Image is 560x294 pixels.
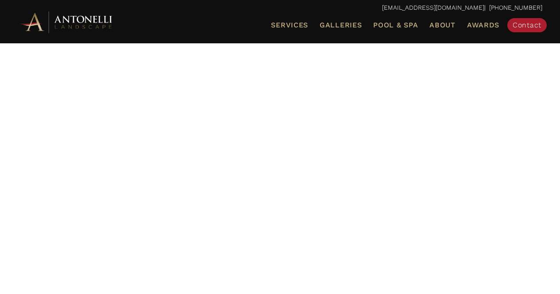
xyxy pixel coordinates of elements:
[463,19,503,31] a: Awards
[507,18,547,32] a: Contact
[370,19,421,31] a: Pool & Spa
[373,21,418,29] span: Pool & Spa
[320,21,362,29] span: Galleries
[513,21,541,29] span: Contact
[467,21,499,29] span: Awards
[429,22,456,29] span: About
[316,19,365,31] a: Galleries
[18,10,115,34] img: Antonelli Horizontal Logo
[271,22,308,29] span: Services
[267,19,312,31] a: Services
[426,19,459,31] a: About
[18,2,542,14] p: | [PHONE_NUMBER]
[382,4,484,11] a: [EMAIL_ADDRESS][DOMAIN_NAME]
